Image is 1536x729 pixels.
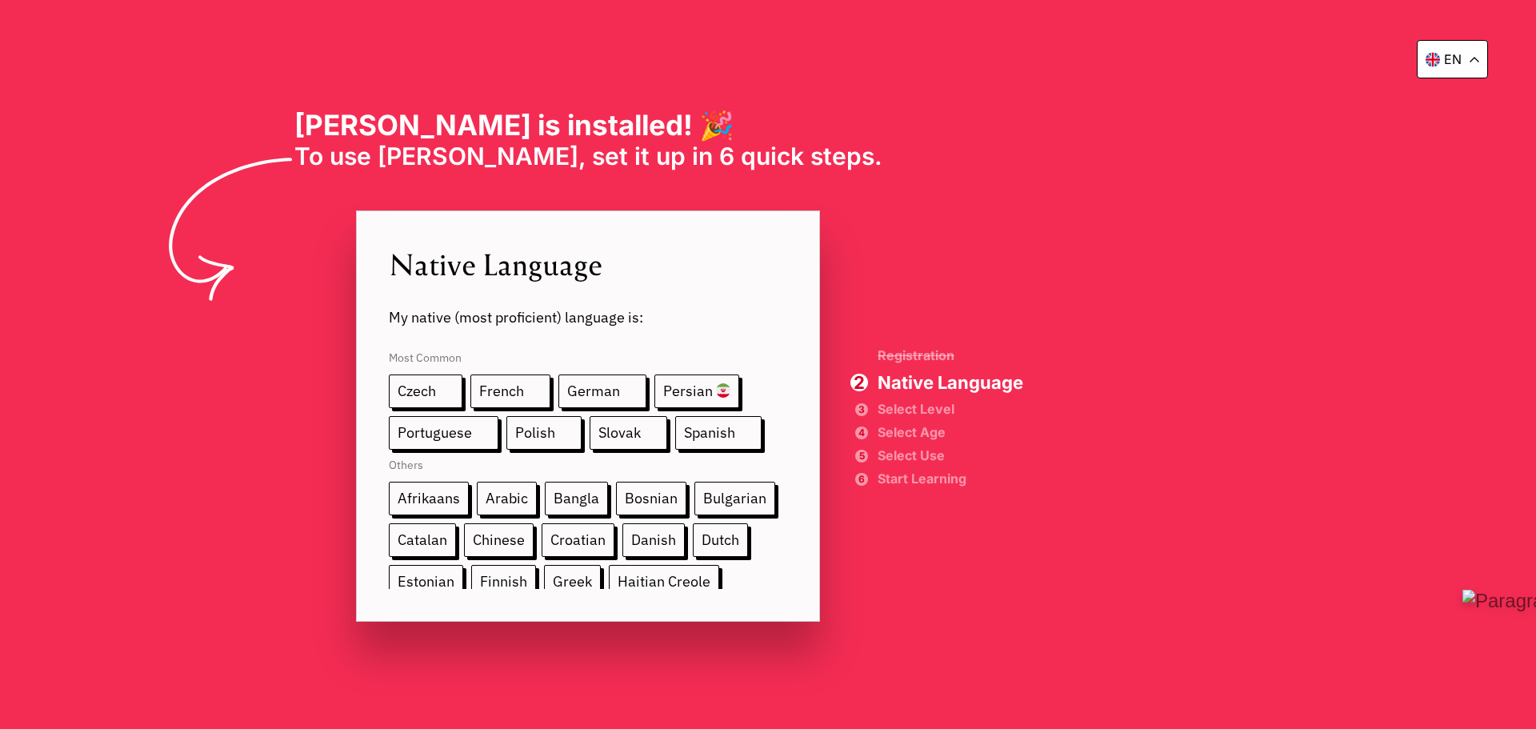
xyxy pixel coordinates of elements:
[622,523,685,557] span: Danish
[389,334,787,375] span: Most Common
[878,374,1023,391] span: Native Language
[878,427,1023,438] span: Select Age
[506,416,582,450] span: Polish
[590,416,667,450] span: Slovak
[464,523,534,557] span: Chinese
[878,349,1023,362] span: Registration
[545,482,608,515] span: Bangla
[294,108,882,142] h1: [PERSON_NAME] is installed! 🎉
[693,523,748,557] span: Dutch
[389,375,462,408] span: Czech
[878,403,1023,415] span: Select Level
[609,565,719,599] span: Haitian Creole
[878,473,1023,484] span: Start Learning
[542,523,614,557] span: Croatian
[654,375,739,408] span: Persian
[389,416,498,450] span: Portuguese
[675,416,762,450] span: Spanish
[544,565,601,599] span: Greek
[616,482,686,515] span: Bosnian
[878,450,1023,461] span: Select Use
[294,142,882,170] span: To use [PERSON_NAME], set it up in 6 quick steps.
[389,565,463,599] span: Estonian
[389,284,787,326] span: My native (most proficient) language is:
[477,482,537,515] span: Arabic
[389,523,456,557] span: Catalan
[389,450,787,482] span: Others
[389,482,469,515] span: Afrikaans
[389,243,787,284] span: Native Language
[471,565,536,599] span: Finnish
[470,375,550,408] span: French
[558,375,646,408] span: German
[1444,51,1462,67] p: en
[694,482,775,515] span: Bulgarian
